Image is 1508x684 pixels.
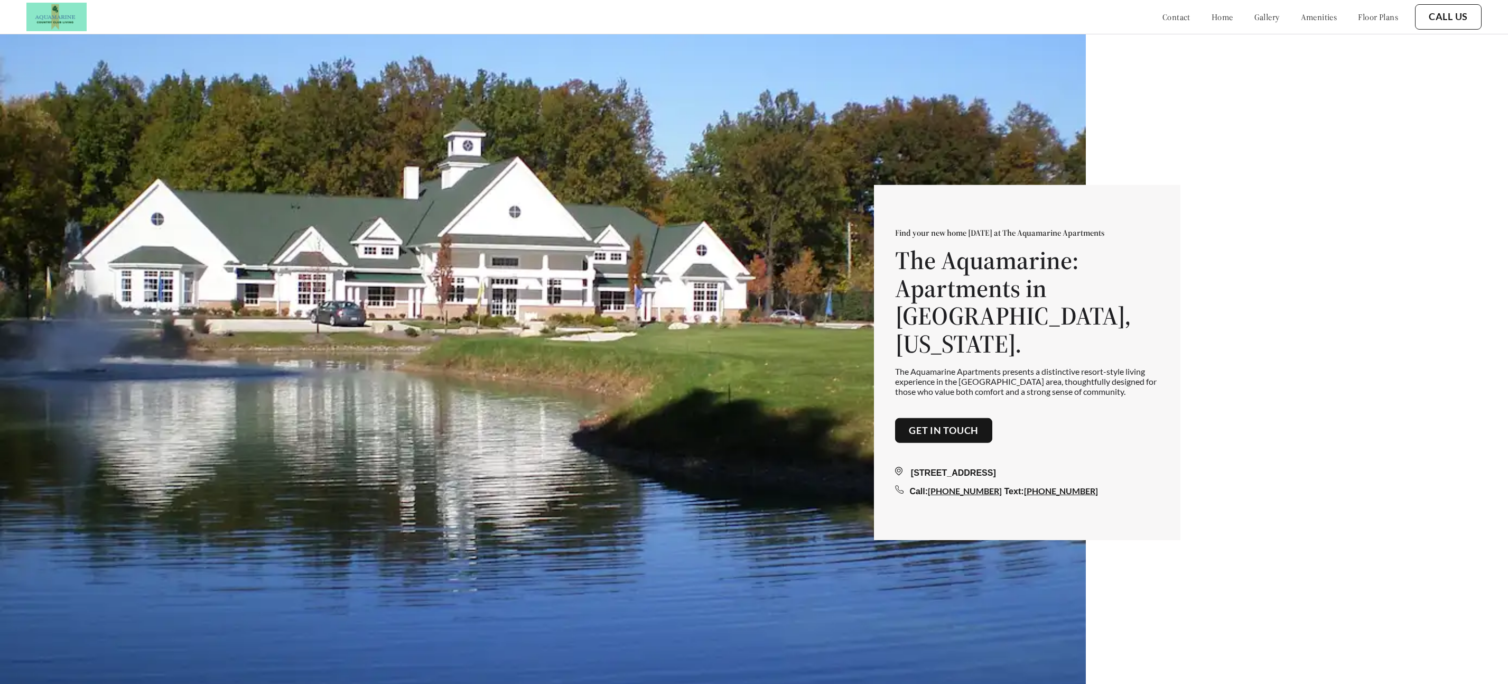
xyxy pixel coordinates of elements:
[1301,12,1337,22] a: amenities
[26,3,87,31] img: Company logo
[1162,12,1190,22] a: contact
[909,487,928,496] span: Call:
[1254,12,1280,22] a: gallery
[895,467,1159,479] div: [STREET_ADDRESS]
[895,246,1159,358] h1: The Aquamarine: Apartments in [GEOGRAPHIC_DATA], [US_STATE].
[895,418,992,443] button: Get in touch
[895,366,1159,397] p: The Aquamarine Apartments presents a distinctive resort-style living experience in the [GEOGRAPHI...
[1024,486,1098,496] a: [PHONE_NUMBER]
[895,227,1159,238] p: Find your new home [DATE] at The Aquamarine Apartments
[1358,12,1398,22] a: floor plans
[1429,11,1468,23] a: Call Us
[1212,12,1233,22] a: home
[909,424,979,436] a: Get in touch
[928,486,1002,496] a: [PHONE_NUMBER]
[1415,4,1482,30] button: Call Us
[1004,487,1024,496] span: Text:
